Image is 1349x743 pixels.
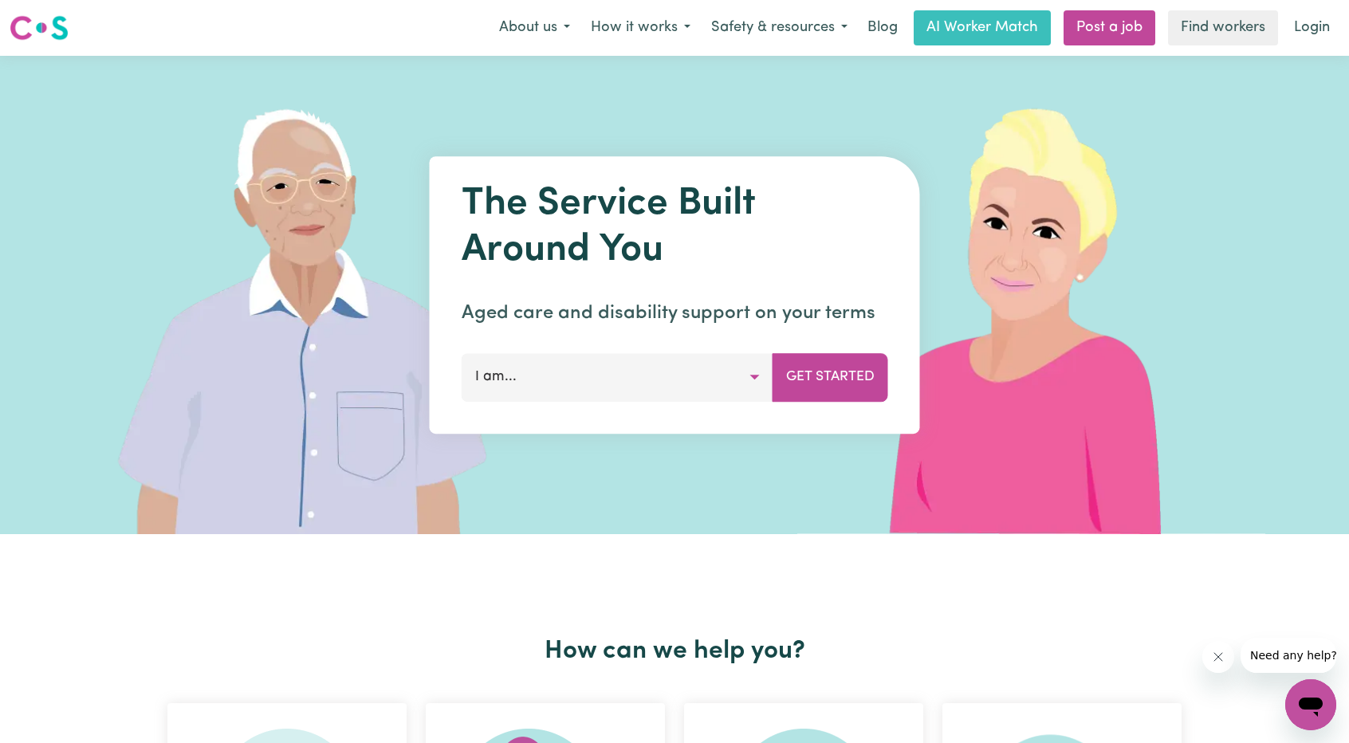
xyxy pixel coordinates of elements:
h1: The Service Built Around You [462,182,888,273]
a: Find workers [1168,10,1278,45]
a: Post a job [1064,10,1155,45]
button: I am... [462,353,773,401]
a: Blog [858,10,907,45]
button: How it works [580,11,701,45]
span: Need any help? [10,11,96,24]
a: AI Worker Match [914,10,1051,45]
button: Safety & resources [701,11,858,45]
p: Aged care and disability support on your terms [462,299,888,328]
h2: How can we help you? [158,636,1191,666]
iframe: Button to launch messaging window [1285,679,1336,730]
button: Get Started [773,353,888,401]
iframe: Message from company [1241,638,1336,673]
iframe: Close message [1202,641,1234,673]
a: Careseekers logo [10,10,69,46]
img: Careseekers logo [10,14,69,42]
button: About us [489,11,580,45]
a: Login [1284,10,1339,45]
